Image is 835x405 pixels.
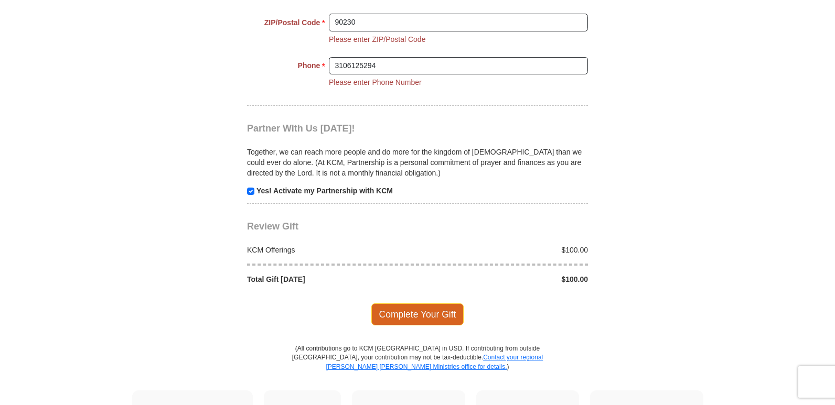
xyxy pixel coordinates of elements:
[247,221,298,232] span: Review Gift
[417,274,594,284] div: $100.00
[256,187,393,195] strong: Yes! Activate my Partnership with KCM
[242,245,418,255] div: KCM Offerings
[242,274,418,284] div: Total Gift [DATE]
[326,354,543,370] a: Contact your regional [PERSON_NAME] [PERSON_NAME] Ministries office for details.
[247,123,355,134] span: Partner With Us [DATE]!
[329,77,422,87] li: Please enter Phone Number
[247,147,588,178] p: Together, we can reach more people and do more for the kingdom of [DEMOGRAPHIC_DATA] than we coul...
[371,303,464,325] span: Complete Your Gift
[292,344,543,390] p: (All contributions go to KCM [GEOGRAPHIC_DATA] in USD. If contributing from outside [GEOGRAPHIC_D...
[329,34,425,45] li: Please enter ZIP/Postal Code
[264,15,320,30] strong: ZIP/Postal Code
[417,245,594,255] div: $100.00
[298,58,320,73] strong: Phone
